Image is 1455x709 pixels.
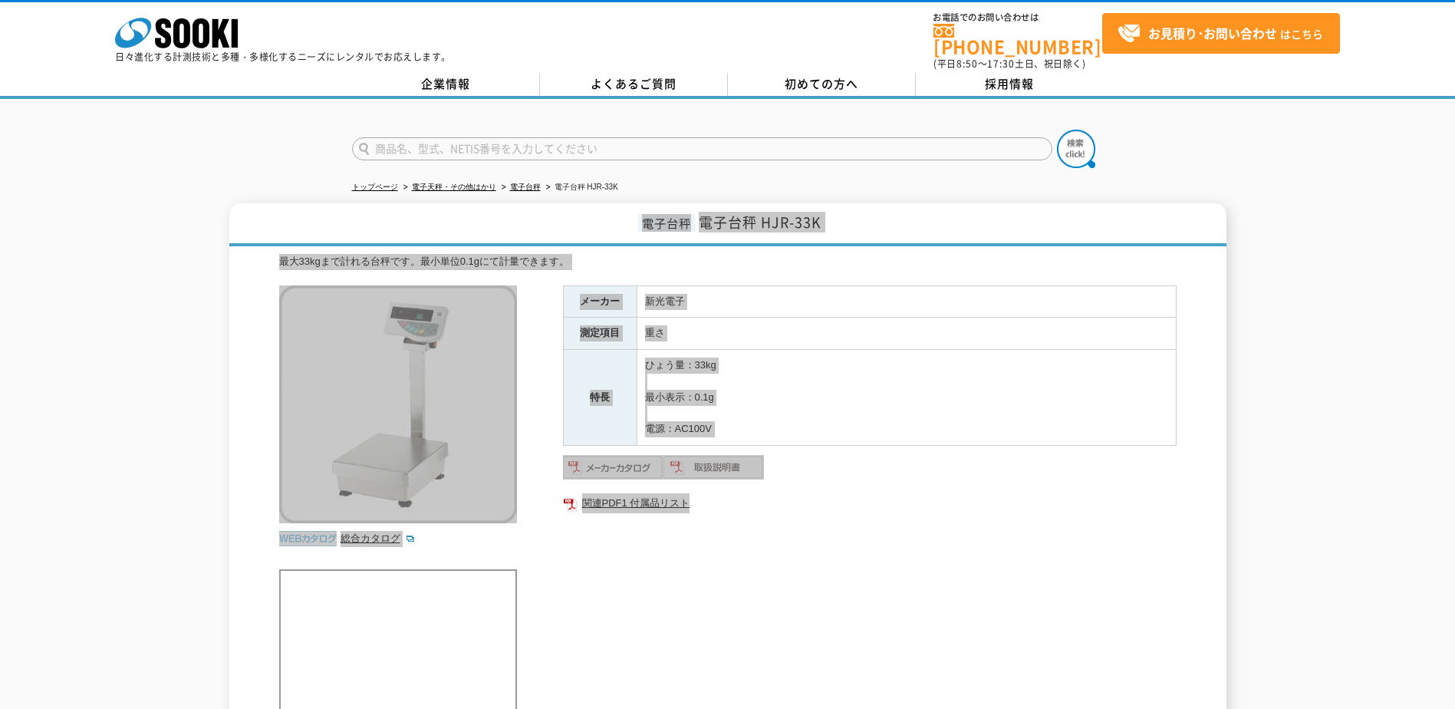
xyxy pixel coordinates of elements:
span: お電話でのお問い合わせは [933,13,1102,22]
span: 17:30 [987,57,1015,71]
a: よくあるご質問 [540,73,728,96]
a: 取扱説明書 [663,465,764,477]
img: btn_search.png [1057,130,1095,168]
input: 商品名、型式、NETIS番号を入力してください [352,137,1052,160]
span: 電子台秤 [638,214,695,232]
a: 電子天秤・その他はかり [412,183,496,191]
a: お見積り･お問い合わせはこちら [1102,13,1340,54]
span: 電子台秤 HJR-33K [699,212,821,232]
td: 重さ [637,318,1176,350]
img: メーカーカタログ [563,455,663,480]
li: 電子台秤 HJR-33K [543,180,618,196]
span: はこちら [1118,22,1323,45]
span: 8:50 [956,57,978,71]
a: 総合カタログ [341,533,416,544]
a: トップページ [352,183,398,191]
strong: お見積り･お問い合わせ [1148,24,1277,42]
span: (平日 ～ 土日、祝日除く) [933,57,1085,71]
a: 企業情報 [352,73,540,96]
th: 特長 [563,350,637,446]
span: 初めての方へ [785,75,858,92]
img: webカタログ [279,531,337,546]
a: 電子台秤 [510,183,541,191]
td: ひょう量：33kg 最小表示：0.1g 電源：AC100V [637,350,1176,446]
a: 初めての方へ [728,73,916,96]
a: メーカーカタログ [563,465,663,477]
a: 採用情報 [916,73,1104,96]
div: 最大33kgまで計れる台秤です。最小単位0.1gにて計量できます。 [279,254,1177,270]
img: 取扱説明書 [663,455,764,480]
a: 関連PDF1 付属品リスト [563,493,1177,513]
a: [PHONE_NUMBER] [933,24,1102,55]
td: 新光電子 [637,285,1176,318]
p: 日々進化する計測技術と多種・多様化するニーズにレンタルでお応えします。 [115,52,451,61]
th: メーカー [563,285,637,318]
th: 測定項目 [563,318,637,350]
img: 電子台秤 HJR-33K [279,285,517,523]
